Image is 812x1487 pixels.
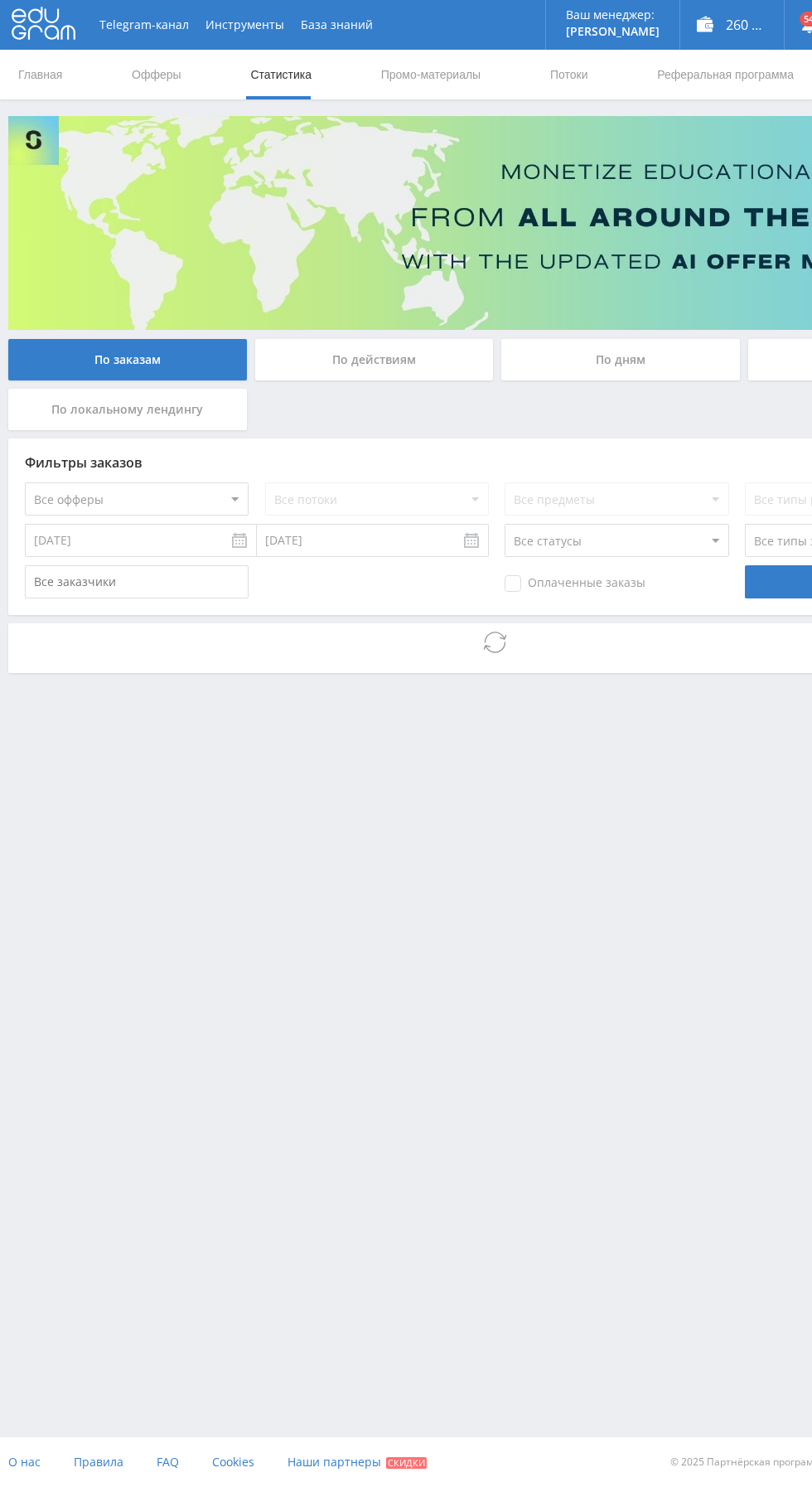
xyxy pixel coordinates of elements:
a: О нас [8,1437,41,1487]
div: По дням [501,339,740,380]
a: Промо-материалы [379,50,482,99]
a: Правила [74,1437,123,1487]
p: Ваш менеджер: [566,8,660,22]
a: Офферы [130,50,183,99]
input: Все заказчики [25,565,249,598]
a: Статистика [249,50,313,99]
p: [PERSON_NAME] [566,25,660,38]
span: Оплаченные заказы [505,575,645,592]
span: Cookies [212,1454,254,1470]
div: По локальному лендингу [8,389,247,430]
span: Скидки [386,1457,427,1469]
a: FAQ [157,1437,179,1487]
div: По заказам [8,339,247,380]
span: Правила [74,1454,123,1470]
a: Главная [17,50,64,99]
a: Потоки [549,50,590,99]
a: Наши партнеры Скидки [288,1437,427,1487]
div: По действиям [255,339,494,380]
a: Реферальная программа [655,50,795,99]
span: Наши партнеры [288,1454,381,1470]
span: О нас [8,1454,41,1470]
span: FAQ [157,1454,179,1470]
a: Cookies [212,1437,254,1487]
